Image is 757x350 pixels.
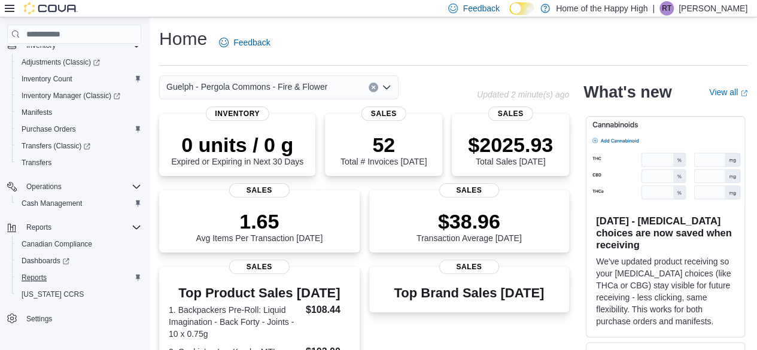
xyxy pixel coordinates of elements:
[12,269,146,286] button: Reports
[17,287,89,302] a: [US_STATE] CCRS
[169,286,350,300] h3: Top Product Sales [DATE]
[17,287,141,302] span: Washington CCRS
[17,105,57,120] a: Manifests
[233,36,270,48] span: Feedback
[12,54,146,71] a: Adjustments (Classic)
[22,220,141,235] span: Reports
[12,71,146,87] button: Inventory Count
[17,156,56,170] a: Transfers
[205,106,269,121] span: Inventory
[229,183,289,197] span: Sales
[439,260,499,274] span: Sales
[17,254,74,268] a: Dashboards
[22,124,76,134] span: Purchase Orders
[416,209,522,233] p: $38.96
[12,138,146,154] a: Transfers (Classic)
[214,31,275,54] a: Feedback
[22,239,92,249] span: Canadian Compliance
[477,90,569,99] p: Updated 2 minute(s) ago
[22,57,100,67] span: Adjustments (Classic)
[22,179,141,194] span: Operations
[24,2,78,14] img: Cova
[22,199,82,208] span: Cash Management
[652,1,655,16] p: |
[2,219,146,236] button: Reports
[468,133,553,157] p: $2025.93
[583,83,671,102] h2: What's new
[26,223,51,232] span: Reports
[171,133,303,166] div: Expired or Expiring in Next 30 Days
[12,104,146,121] button: Manifests
[2,178,146,195] button: Operations
[361,106,406,121] span: Sales
[596,215,735,251] h3: [DATE] - [MEDICAL_DATA] choices are now saved when receiving
[17,89,125,103] a: Inventory Manager (Classic)
[196,209,323,233] p: 1.65
[12,286,146,303] button: [US_STATE] CCRS
[196,209,323,243] div: Avg Items Per Transaction [DATE]
[509,2,534,15] input: Dark Mode
[12,252,146,269] a: Dashboards
[26,182,62,191] span: Operations
[22,179,66,194] button: Operations
[12,195,146,212] button: Cash Management
[17,270,141,285] span: Reports
[382,83,391,92] button: Open list of options
[22,311,141,326] span: Settings
[439,183,499,197] span: Sales
[26,314,52,324] span: Settings
[468,133,553,166] div: Total Sales [DATE]
[22,256,69,266] span: Dashboards
[416,209,522,243] div: Transaction Average [DATE]
[17,196,87,211] a: Cash Management
[22,141,90,151] span: Transfers (Classic)
[22,91,120,101] span: Inventory Manager (Classic)
[662,1,671,16] span: RT
[17,237,97,251] a: Canadian Compliance
[740,90,747,97] svg: External link
[22,312,57,326] a: Settings
[17,72,141,86] span: Inventory Count
[341,133,427,157] p: 52
[171,133,303,157] p: 0 units / 0 g
[12,154,146,171] button: Transfers
[17,270,51,285] a: Reports
[17,139,95,153] a: Transfers (Classic)
[22,108,52,117] span: Manifests
[166,80,327,94] span: Guelph - Pergola Commons - Fire & Flower
[596,255,735,327] p: We've updated product receiving so your [MEDICAL_DATA] choices (like THCa or CBG) stay visible fo...
[229,260,289,274] span: Sales
[17,55,105,69] a: Adjustments (Classic)
[22,158,51,168] span: Transfers
[169,304,301,340] dt: 1. Backpackers Pre-Roll: Liquid Imagination - Back Forty - Joints - 10 x 0.75g
[22,220,56,235] button: Reports
[17,122,81,136] a: Purchase Orders
[679,1,747,16] p: [PERSON_NAME]
[556,1,647,16] p: Home of the Happy High
[17,89,141,103] span: Inventory Manager (Classic)
[463,2,499,14] span: Feedback
[17,122,141,136] span: Purchase Orders
[17,254,141,268] span: Dashboards
[394,286,544,300] h3: Top Brand Sales [DATE]
[17,105,141,120] span: Manifests
[488,106,533,121] span: Sales
[17,139,141,153] span: Transfers (Classic)
[22,290,84,299] span: [US_STATE] CCRS
[12,121,146,138] button: Purchase Orders
[12,236,146,252] button: Canadian Compliance
[22,74,72,84] span: Inventory Count
[2,310,146,327] button: Settings
[509,15,510,16] span: Dark Mode
[17,156,141,170] span: Transfers
[17,55,141,69] span: Adjustments (Classic)
[159,27,207,51] h1: Home
[709,87,747,97] a: View allExternal link
[12,87,146,104] a: Inventory Manager (Classic)
[17,196,141,211] span: Cash Management
[22,273,47,282] span: Reports
[306,303,350,317] dd: $108.44
[341,133,427,166] div: Total # Invoices [DATE]
[659,1,674,16] div: Rachel Turner
[17,237,141,251] span: Canadian Compliance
